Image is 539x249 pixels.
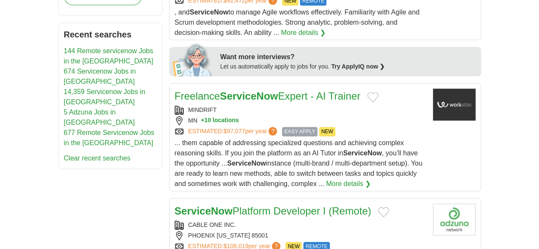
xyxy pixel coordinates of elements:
[378,207,389,217] button: Add to favorite jobs
[64,68,136,85] a: 674 Servicenow Jobs in [GEOGRAPHIC_DATA]
[190,9,228,16] strong: ServiceNow
[220,52,476,62] div: Want more interviews?
[64,129,155,146] a: 677 Remote Servicenow Jobs in the [GEOGRAPHIC_DATA]
[220,90,278,102] strong: ServiceNow
[433,89,476,120] img: Company logo
[175,9,420,36] span: , and to manage Agile workflows effectively. Familiarity with Agile and Scrum development methodo...
[201,116,204,125] span: +
[175,116,426,125] div: MN
[64,155,131,162] a: Clear recent searches
[175,139,423,187] span: ... them capable of addressing specialized questions and achieving complex reasoning skills. If y...
[223,128,245,135] span: $97,077
[331,63,385,70] a: Try ApplyIQ now ❯
[201,116,239,125] button: +10 locations
[175,106,426,114] div: MINDRIFT
[64,88,145,106] a: 14,359 Servicenow Jobs in [GEOGRAPHIC_DATA]
[326,179,371,189] a: More details ❯
[433,203,476,235] img: Company logo
[319,127,335,136] span: NEW
[268,127,277,135] span: ?
[64,47,153,65] a: 144 Remote servicenow Jobs in the [GEOGRAPHIC_DATA]
[281,28,326,38] a: More details ❯
[227,160,266,167] strong: ServiceNow
[175,220,426,229] div: CABLE ONE INC.
[64,28,157,41] h2: Recent searches
[175,90,360,102] a: FreelanceServiceNowExpert - AI Trainer
[220,62,476,71] div: Let us automatically apply to jobs for you.
[175,205,372,217] a: ServiceNowPlatform Developer I (Remote)
[343,149,382,157] strong: ServiceNow
[64,109,135,126] a: 5 Adzuna Jobs in [GEOGRAPHIC_DATA]
[175,231,426,240] div: PHOENIX [US_STATE] 85001
[188,127,279,136] a: ESTIMATED:$97,077per year?
[173,42,214,76] img: apply-iq-scientist.png
[175,205,233,217] strong: ServiceNow
[367,92,378,102] button: Add to favorite jobs
[282,127,317,136] span: EASY APPLY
